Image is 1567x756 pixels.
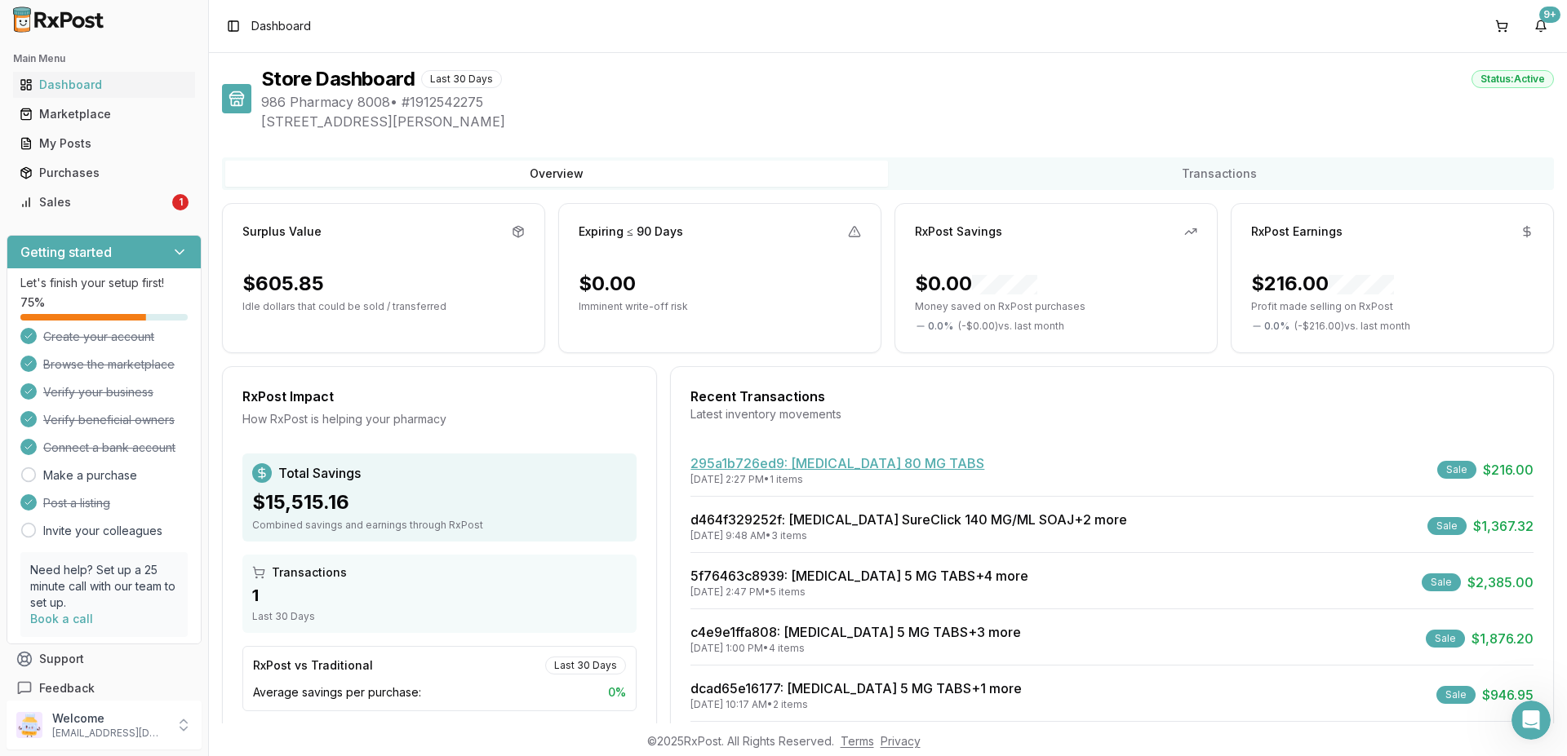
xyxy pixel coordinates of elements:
[252,584,627,607] div: 1
[1528,13,1554,39] button: 9+
[261,66,415,92] h1: Store Dashboard
[20,275,188,291] p: Let's finish your setup first!
[43,495,110,511] span: Post a listing
[1251,300,1534,313] p: Profit made selling on RxPost
[690,511,1127,528] a: d464f329252f: [MEDICAL_DATA] SureClick 140 MG/ML SOAJ+2 more
[1483,460,1534,480] span: $216.00
[690,473,984,486] div: [DATE] 2:27 PM • 1 items
[881,734,921,748] a: Privacy
[545,657,626,674] div: Last 30 Days
[690,568,1028,584] a: 5f76463c8939: [MEDICAL_DATA] 5 MG TABS+4 more
[20,77,189,93] div: Dashboard
[1251,271,1394,297] div: $216.00
[52,710,166,727] p: Welcome
[30,612,93,626] a: Book a call
[172,194,189,210] div: 1
[690,642,1021,655] div: [DATE] 1:00 PM • 4 items
[1294,320,1410,333] span: ( - $216.00 ) vs. last month
[13,70,195,99] a: Dashboard
[1472,629,1534,648] span: $1,876.20
[915,271,1037,297] div: $0.00
[888,161,1551,187] button: Transactions
[690,387,1534,406] div: Recent Transactions
[608,684,626,701] span: 0 %
[43,384,153,400] span: Verify your business
[13,188,195,217] a: Sales1
[690,698,1022,711] div: [DATE] 10:17 AM • 2 items
[1426,630,1465,648] div: Sale
[1512,701,1551,740] iframe: Intercom live chat
[1264,320,1290,333] span: 0.0 %
[915,223,1002,240] div: RxPost Savings
[252,610,627,623] div: Last 30 Days
[13,99,195,129] a: Marketplace
[1437,461,1476,479] div: Sale
[242,411,637,427] div: How RxPost is helping your pharmacy
[43,329,154,345] span: Create your account
[13,158,195,188] a: Purchases
[43,523,162,539] a: Invite your colleagues
[1482,685,1534,705] span: $946.95
[242,300,525,313] p: Idle dollars that could be sold / transferred
[20,194,169,210] div: Sales
[7,7,111,33] img: RxPost Logo
[251,18,311,34] nav: breadcrumb
[1473,516,1534,536] span: $1,367.32
[1472,70,1554,88] div: Status: Active
[915,300,1197,313] p: Money saved on RxPost purchases
[690,455,984,471] a: 295a1b726ed9: [MEDICAL_DATA] 80 MG TABS
[7,644,202,674] button: Support
[261,112,1554,131] span: [STREET_ADDRESS][PERSON_NAME]
[7,160,202,186] button: Purchases
[1539,7,1560,23] div: 9+
[1427,517,1467,535] div: Sale
[30,562,178,611] p: Need help? Set up a 25 minute call with our team to set up.
[20,242,112,262] h3: Getting started
[1436,686,1476,704] div: Sale
[52,727,166,740] p: [EMAIL_ADDRESS][DOMAIN_NAME]
[579,223,683,240] div: Expiring ≤ 90 Days
[7,189,202,215] button: Sales1
[16,712,42,738] img: User avatar
[1422,573,1461,591] div: Sale
[421,70,502,88] div: Last 30 Days
[1467,573,1534,592] span: $2,385.00
[43,440,175,456] span: Connect a bank account
[7,101,202,127] button: Marketplace
[7,130,202,157] button: My Posts
[253,657,373,674] div: RxPost vs Traditional
[251,18,311,34] span: Dashboard
[1251,223,1343,240] div: RxPost Earnings
[579,271,636,297] div: $0.00
[242,271,324,297] div: $605.85
[928,320,953,333] span: 0.0 %
[20,106,189,122] div: Marketplace
[690,586,1028,599] div: [DATE] 2:47 PM • 5 items
[43,467,137,484] a: Make a purchase
[690,529,1127,542] div: [DATE] 9:48 AM • 3 items
[13,129,195,158] a: My Posts
[253,684,421,701] span: Average savings per purchase:
[690,406,1534,422] div: Latest inventory movements
[261,92,1554,112] span: 986 Pharmacy 8008 • # 1912542275
[690,680,1022,696] a: dcad65e16177: [MEDICAL_DATA] 5 MG TABS+1 more
[225,161,888,187] button: Overview
[252,519,627,532] div: Combined savings and earnings through RxPost
[690,624,1021,640] a: c4e9e1ffa808: [MEDICAL_DATA] 5 MG TABS+3 more
[43,356,175,373] span: Browse the marketplace
[579,300,861,313] p: Imminent write-off risk
[7,674,202,703] button: Feedback
[242,223,322,240] div: Surplus Value
[958,320,1064,333] span: ( - $0.00 ) vs. last month
[272,564,347,581] span: Transactions
[43,412,175,428] span: Verify beneficial owners
[39,680,95,696] span: Feedback
[7,72,202,98] button: Dashboard
[20,294,45,311] span: 75 %
[20,135,189,152] div: My Posts
[20,165,189,181] div: Purchases
[13,52,195,65] h2: Main Menu
[278,463,361,483] span: Total Savings
[242,387,637,406] div: RxPost Impact
[252,489,627,515] div: $15,515.16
